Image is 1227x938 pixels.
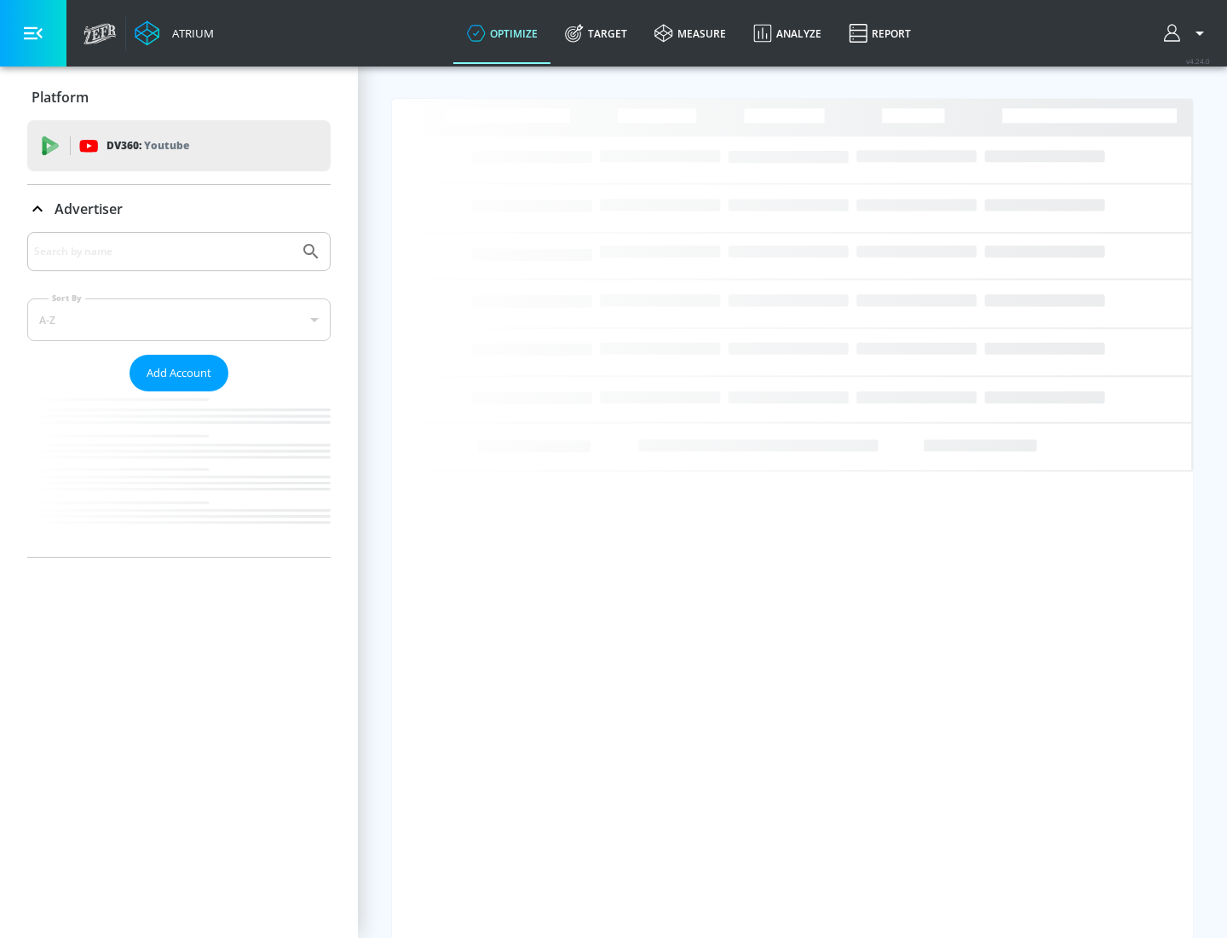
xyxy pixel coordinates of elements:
p: Advertiser [55,200,123,218]
a: measure [641,3,740,64]
p: Platform [32,88,89,107]
a: Report [835,3,925,64]
a: Atrium [135,20,214,46]
p: Youtube [144,136,189,154]
label: Sort By [49,292,85,304]
a: optimize [453,3,551,64]
input: Search by name [34,240,292,263]
a: Target [551,3,641,64]
div: Platform [27,73,331,121]
a: Analyze [740,3,835,64]
div: Advertiser [27,185,331,233]
span: v 4.24.0 [1186,56,1210,66]
p: DV360: [107,136,189,155]
button: Add Account [130,355,228,391]
div: DV360: Youtube [27,120,331,171]
div: Atrium [165,26,214,41]
span: Add Account [147,363,211,383]
nav: list of Advertiser [27,391,331,557]
div: A-Z [27,298,331,341]
div: Advertiser [27,232,331,557]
